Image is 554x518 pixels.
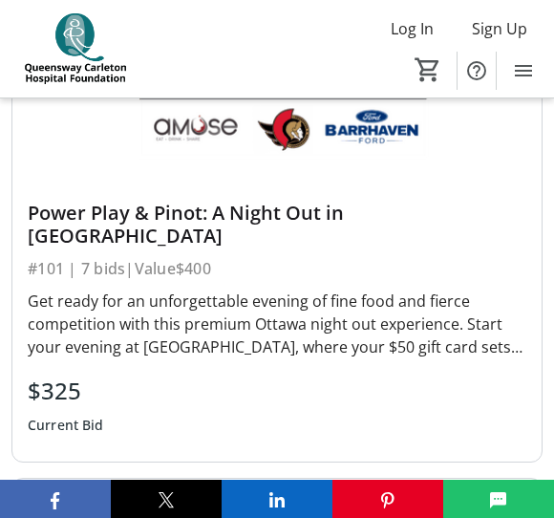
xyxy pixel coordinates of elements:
div: $325 [28,374,104,408]
button: SMS [443,480,554,518]
div: Current Bid [28,408,104,442]
button: LinkedIn [222,480,332,518]
img: QCH Foundation's Logo [11,13,138,85]
div: #101 | 7 bids | Value $400 [28,255,526,282]
button: Pinterest [332,480,443,518]
button: Help [458,52,496,90]
button: Cart [411,53,445,87]
span: Sign Up [472,17,527,40]
button: Sign Up [457,13,543,44]
div: Get ready for an unforgettable evening of fine food and fierce competition with this premium Otta... [28,290,526,358]
div: Power Play & Pinot: A Night Out in [GEOGRAPHIC_DATA] [28,202,526,248]
button: X [111,480,222,518]
button: Log In [375,13,449,44]
span: Log In [391,17,434,40]
button: Menu [504,52,543,90]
